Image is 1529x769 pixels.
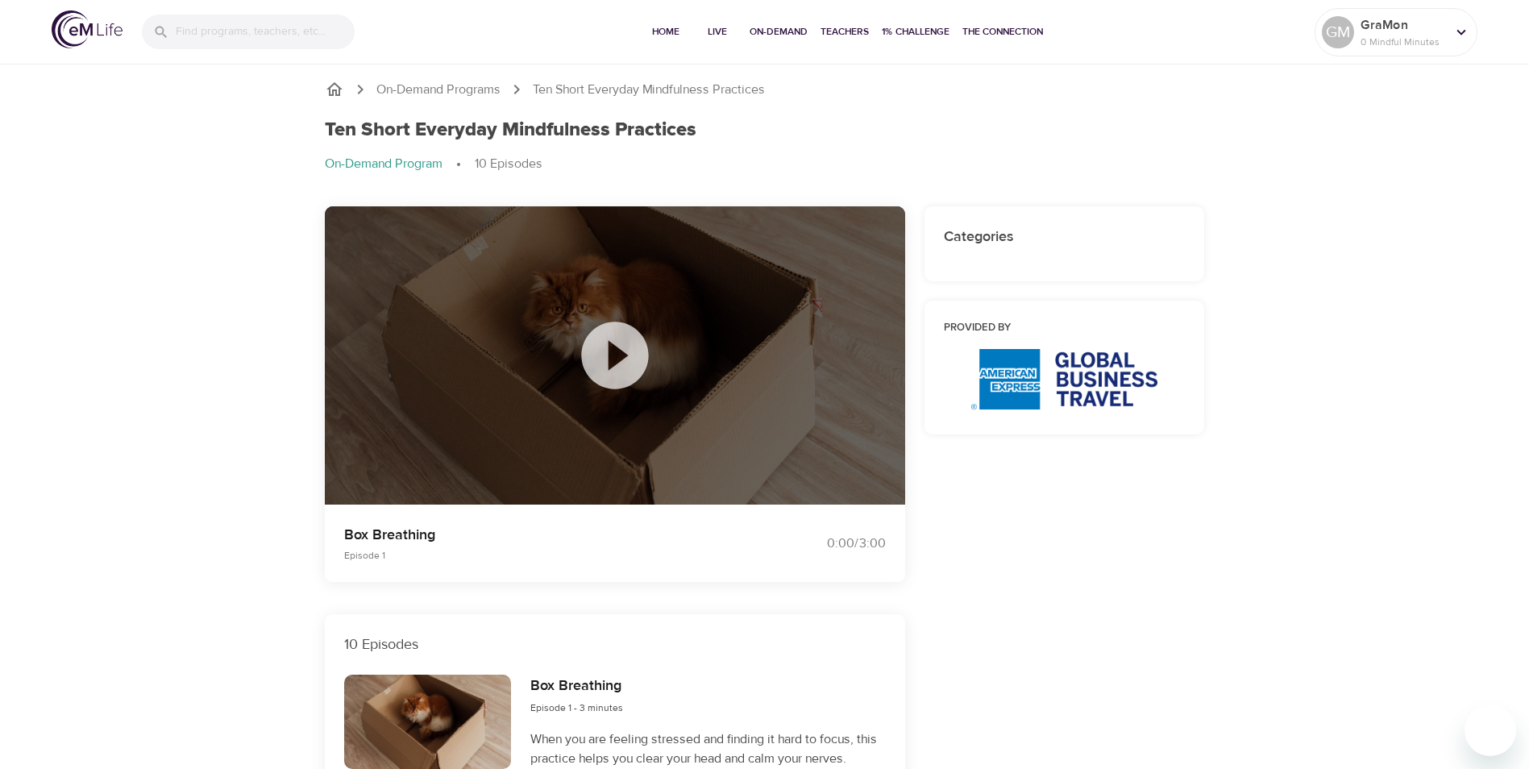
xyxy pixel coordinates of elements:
[325,118,696,142] h1: Ten Short Everyday Mindfulness Practices
[1465,705,1516,756] iframe: Button to launch messaging window
[646,23,685,40] span: Home
[475,155,542,173] p: 10 Episodes
[962,23,1043,40] span: The Connection
[1322,16,1354,48] div: GM
[882,23,949,40] span: 1% Challenge
[325,80,1205,99] nav: breadcrumb
[533,81,765,99] p: Ten Short Everyday Mindfulness Practices
[821,23,869,40] span: Teachers
[376,81,501,99] a: On-Demand Programs
[530,675,623,698] h6: Box Breathing
[344,524,746,546] p: Box Breathing
[1361,35,1446,49] p: 0 Mindful Minutes
[325,155,1205,174] nav: breadcrumb
[944,226,1186,249] h6: Categories
[530,701,623,714] span: Episode 1 - 3 minutes
[944,320,1186,337] h6: Provided by
[971,349,1157,409] img: AmEx%20GBT%20logo.png
[530,730,885,768] p: When you are feeling stressed and finding it hard to focus, this practice helps you clear your he...
[698,23,737,40] span: Live
[176,15,355,49] input: Find programs, teachers, etc...
[1361,15,1446,35] p: GraMon
[750,23,808,40] span: On-Demand
[765,534,886,553] div: 0:00 / 3:00
[344,634,886,655] p: 10 Episodes
[52,10,123,48] img: logo
[325,155,442,173] p: On-Demand Program
[344,548,746,563] p: Episode 1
